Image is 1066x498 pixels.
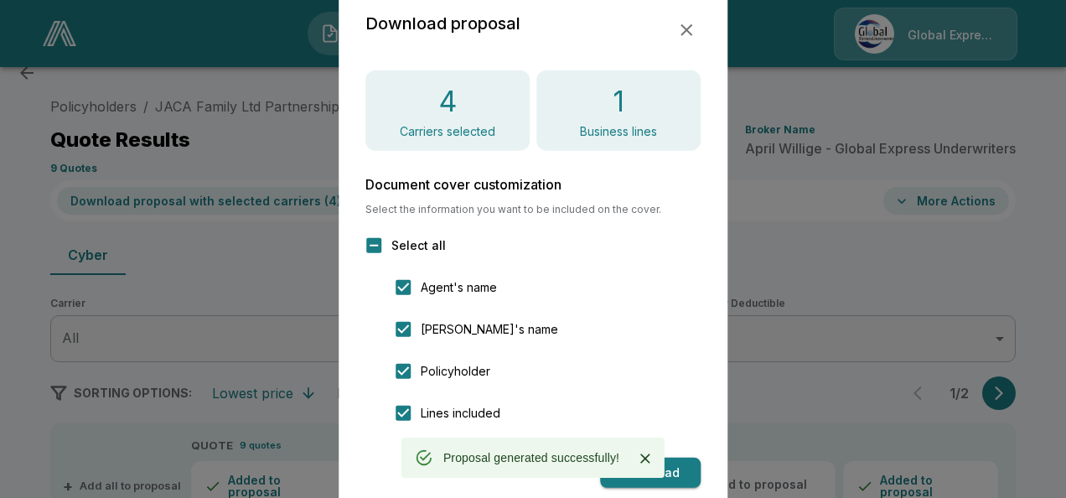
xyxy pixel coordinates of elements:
span: Select the information you want to be included on the cover. [365,205,701,215]
span: Lines included [421,404,500,422]
span: Policyholder [421,362,490,380]
h6: Document cover customization [365,178,701,191]
button: Close [633,446,658,471]
h4: 1 [613,84,624,119]
h4: 4 [439,84,457,119]
p: Carriers selected [400,126,495,137]
p: Business lines [580,126,657,137]
span: [PERSON_NAME]'s name [421,320,558,338]
span: Select all [391,236,446,254]
span: Agent's name [421,278,497,296]
h2: Download proposal [365,10,520,37]
div: Proposal generated successfully! [443,443,619,473]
